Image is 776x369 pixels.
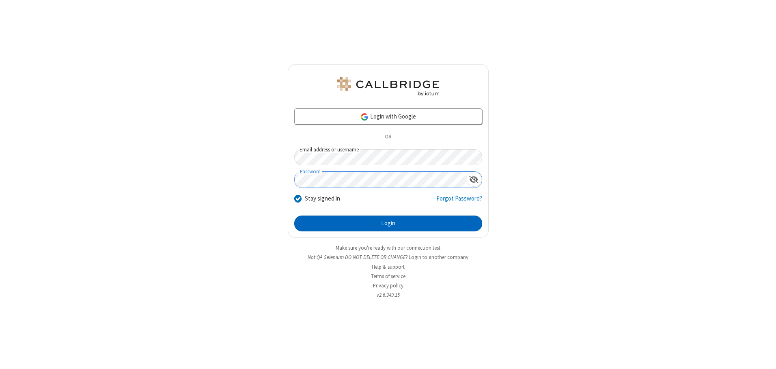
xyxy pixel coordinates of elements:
input: Password [295,172,466,188]
button: Login [294,216,482,232]
iframe: Chat [756,348,770,363]
a: Login with Google [294,108,482,125]
img: QA Selenium DO NOT DELETE OR CHANGE [335,77,441,96]
li: Not QA Selenium DO NOT DELETE OR CHANGE? [288,253,489,261]
li: v2.6.349.15 [288,291,489,299]
input: Email address or username [294,149,482,165]
a: Forgot Password? [436,194,482,209]
button: Login to another company [409,253,468,261]
div: Show password [466,172,482,187]
a: Terms of service [371,273,405,280]
a: Privacy policy [373,282,403,289]
a: Make sure you're ready with our connection test [336,244,440,251]
span: OR [382,132,394,143]
a: Help & support [372,263,405,270]
img: google-icon.png [360,112,369,121]
label: Stay signed in [305,194,340,203]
